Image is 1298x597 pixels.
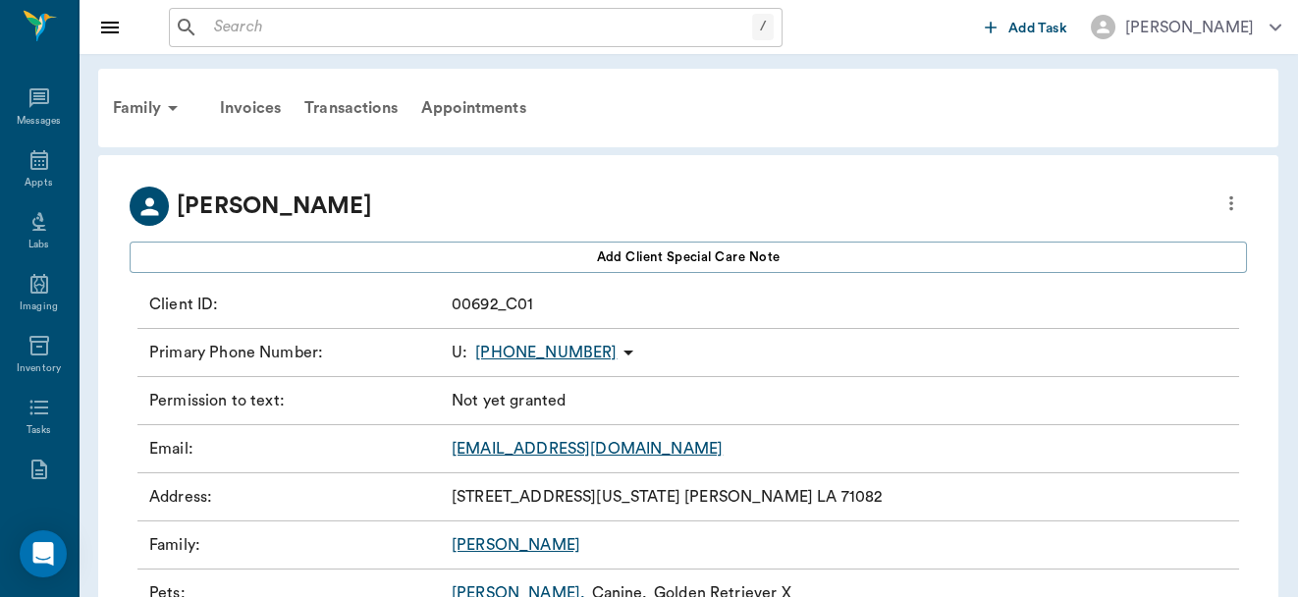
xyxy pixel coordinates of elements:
a: [PERSON_NAME] [452,537,580,553]
p: Email : [149,437,444,461]
span: Add client Special Care Note [597,246,781,268]
div: Appts [25,176,52,190]
p: Family : [149,533,444,557]
a: [EMAIL_ADDRESS][DOMAIN_NAME] [452,441,723,457]
a: Invoices [208,84,293,132]
p: [STREET_ADDRESS][US_STATE] [PERSON_NAME] LA 71082 [452,485,882,509]
div: Inventory [17,361,61,376]
a: Transactions [293,84,409,132]
input: Search [206,14,752,41]
div: Messages [17,114,62,129]
p: [PERSON_NAME] [177,189,372,224]
div: Imaging [20,299,58,314]
div: Family [101,84,196,132]
div: [PERSON_NAME] [1125,16,1254,39]
p: Permission to text : [149,389,444,412]
a: Appointments [409,84,538,132]
div: Open Intercom Messenger [20,530,67,577]
button: Add Task [977,9,1075,45]
p: 00692_C01 [452,293,533,316]
div: Labs [28,238,49,252]
div: / [752,14,774,40]
p: Primary Phone Number : [149,341,444,364]
p: Client ID : [149,293,444,316]
button: more [1216,187,1247,220]
span: U : [452,341,467,364]
p: Address : [149,485,444,509]
div: Tasks [27,423,51,438]
button: Add client Special Care Note [130,242,1247,273]
button: Close drawer [90,8,130,47]
p: [PHONE_NUMBER] [475,341,617,364]
p: Not yet granted [452,389,566,412]
button: [PERSON_NAME] [1075,9,1297,45]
